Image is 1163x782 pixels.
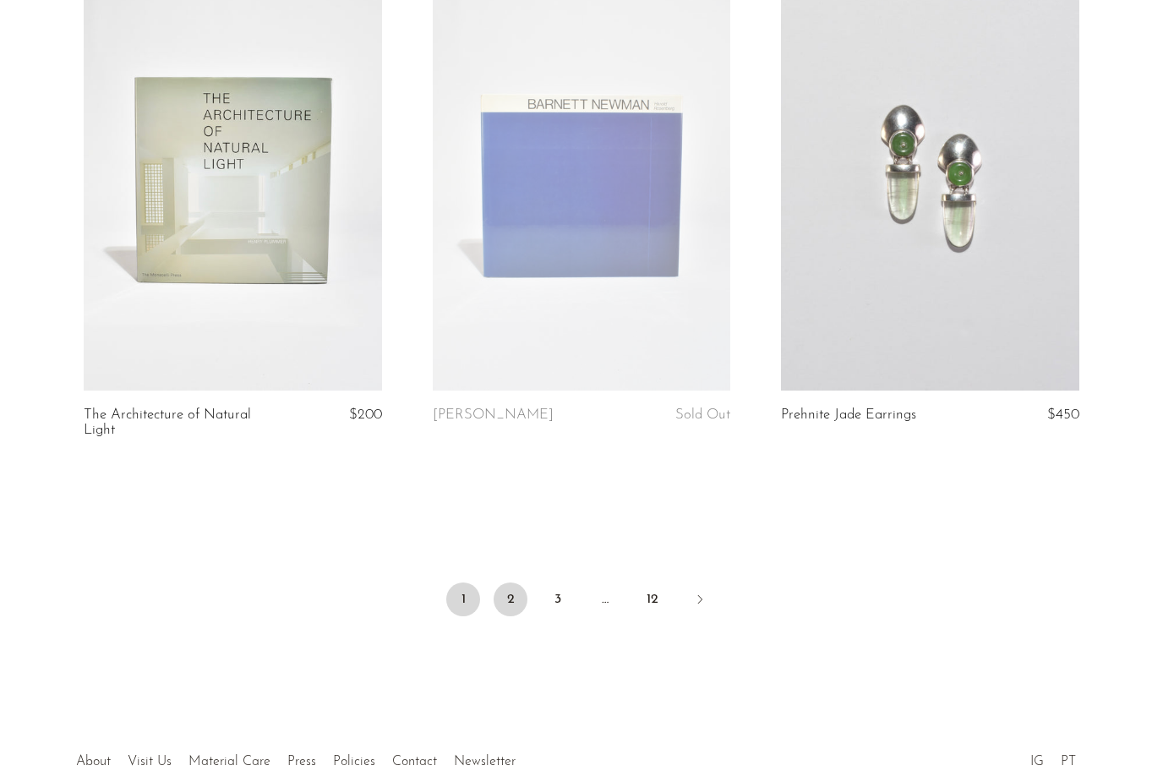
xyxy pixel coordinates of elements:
span: $200 [349,407,382,422]
span: … [588,582,622,616]
a: Prehnite Jade Earrings [781,407,916,423]
a: The Architecture of Natural Light [84,407,282,439]
span: $450 [1047,407,1079,422]
a: Contact [392,755,437,768]
a: Visit Us [128,755,172,768]
ul: Quick links [68,741,524,774]
a: 3 [541,582,575,616]
span: 1 [446,582,480,616]
span: Sold Out [675,407,730,422]
a: About [76,755,111,768]
a: Next [683,582,717,620]
a: Material Care [188,755,270,768]
a: [PERSON_NAME] [433,407,554,423]
a: Press [287,755,316,768]
a: 12 [636,582,669,616]
a: IG [1030,755,1044,768]
a: 2 [494,582,527,616]
ul: Social Medias [1022,741,1084,774]
a: Policies [333,755,375,768]
a: PT [1061,755,1076,768]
